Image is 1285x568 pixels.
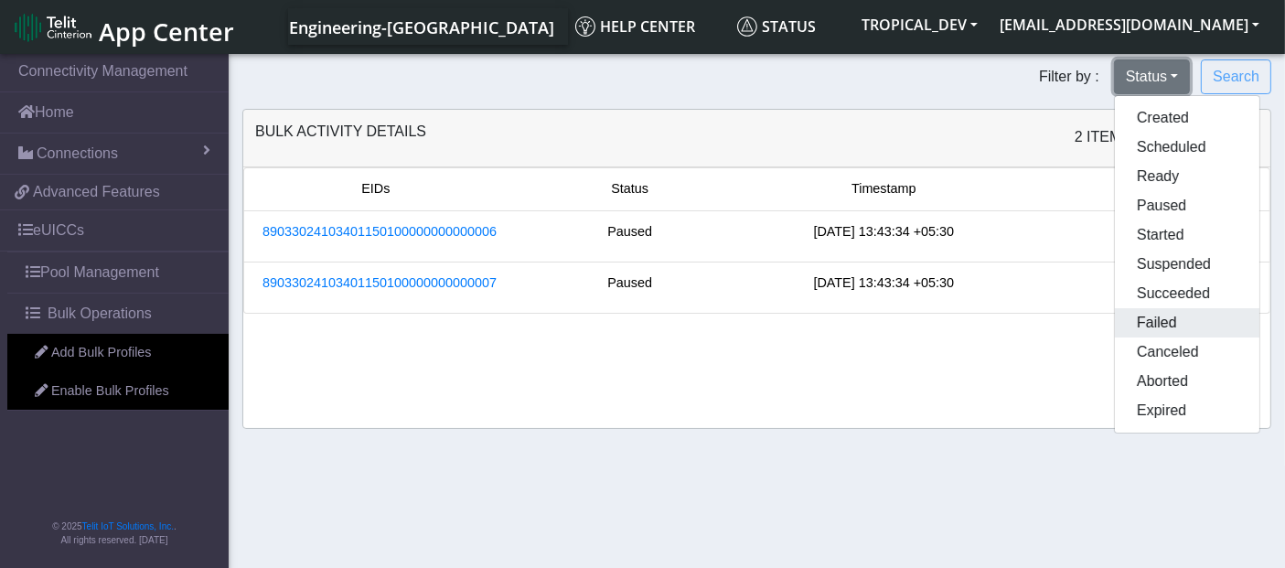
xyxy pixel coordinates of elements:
button: Status [1114,59,1190,94]
button: Canceled [1115,338,1259,367]
a: Telit IoT Solutions, Inc. [82,521,174,531]
span: Engineering-[GEOGRAPHIC_DATA] [289,16,554,38]
div: Paused [503,222,757,251]
a: 89033024103401150100000000000007 [262,273,497,294]
div: EIDs [249,179,503,199]
button: Search [1201,59,1271,94]
button: Ready [1115,162,1259,191]
a: Help center [568,8,730,45]
span: Advanced Features [33,181,160,203]
button: Succeeded [1115,279,1259,308]
div: Paused [503,273,757,302]
a: Add Bulk Profiles [7,334,229,372]
span: Filter by : [1039,69,1099,84]
a: Bulk Operations [7,294,229,334]
span: 2 Items found [1075,129,1188,145]
div: [DATE] 13:43:34 +05:30 [757,273,1012,302]
span: App Center [99,15,234,48]
span: Bulk Operations [48,303,152,325]
button: Suspended [1115,250,1259,279]
div: Bulk Activity Details [255,121,426,155]
a: Status [730,8,851,45]
button: Aborted [1115,367,1259,396]
a: 89033024103401150100000000000006 [262,222,497,242]
button: Failed [1115,308,1259,338]
button: TROPICAL_DEV [851,8,989,41]
a: Enable Bulk Profiles [7,372,229,411]
span: Help center [575,16,695,37]
div: Status [503,179,757,199]
a: Pool Management [7,252,229,293]
a: App Center [15,7,231,47]
button: Started [1115,220,1259,250]
img: status.svg [737,16,757,37]
img: logo-telit-cinterion-gw-new.png [15,13,91,42]
img: knowledge.svg [575,16,595,37]
button: Paused [1115,191,1259,220]
div: Timestamp [757,179,1012,199]
button: Expired [1115,396,1259,425]
button: Created [1115,103,1259,133]
button: Scheduled [1115,133,1259,162]
button: [EMAIL_ADDRESS][DOMAIN_NAME] [989,8,1270,41]
a: Your current platform instance [288,8,553,45]
span: Status [737,16,816,37]
div: [DATE] 13:43:34 +05:30 [757,222,1012,251]
span: Connections [37,143,118,165]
